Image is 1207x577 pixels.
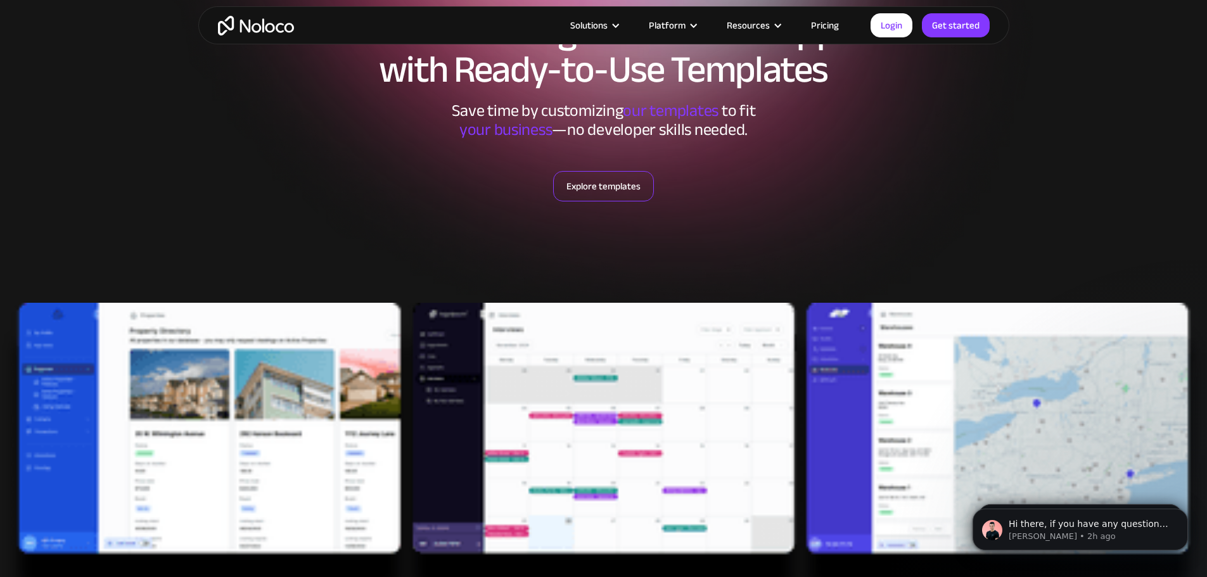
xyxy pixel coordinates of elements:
div: Solutions [570,17,608,34]
a: Pricing [795,17,855,34]
a: Get started [922,13,990,37]
h1: Start Building Your Perfect App with Ready-to-Use Templates [211,13,997,89]
div: Save time by customizing to fit ‍ —no developer skills needed. [414,101,794,139]
span: your business [459,114,552,145]
div: Platform [633,17,711,34]
div: Resources [727,17,770,34]
div: Solutions [554,17,633,34]
iframe: Intercom notifications message [954,482,1207,571]
div: Platform [649,17,686,34]
a: Explore templates [553,171,654,201]
a: home [218,16,294,35]
div: Resources [711,17,795,34]
span: our templates [623,95,718,126]
a: Login [871,13,912,37]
